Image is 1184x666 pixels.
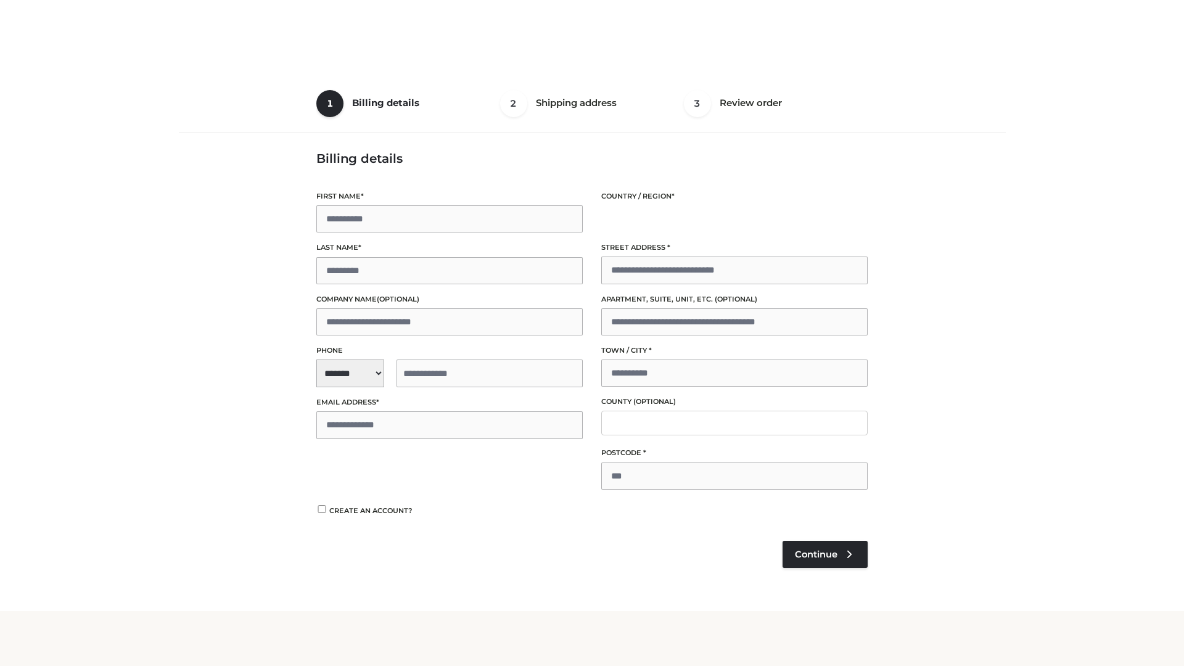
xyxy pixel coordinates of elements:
[633,397,676,406] span: (optional)
[316,191,583,202] label: First name
[795,549,837,560] span: Continue
[601,447,868,459] label: Postcode
[601,396,868,408] label: County
[601,345,868,356] label: Town / City
[316,505,327,513] input: Create an account?
[316,397,583,408] label: Email address
[316,242,583,253] label: Last name
[601,191,868,202] label: Country / Region
[329,506,413,515] span: Create an account?
[783,541,868,568] a: Continue
[316,345,583,356] label: Phone
[601,294,868,305] label: Apartment, suite, unit, etc.
[377,295,419,303] span: (optional)
[316,151,868,166] h3: Billing details
[715,295,757,303] span: (optional)
[601,242,868,253] label: Street address
[316,294,583,305] label: Company name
